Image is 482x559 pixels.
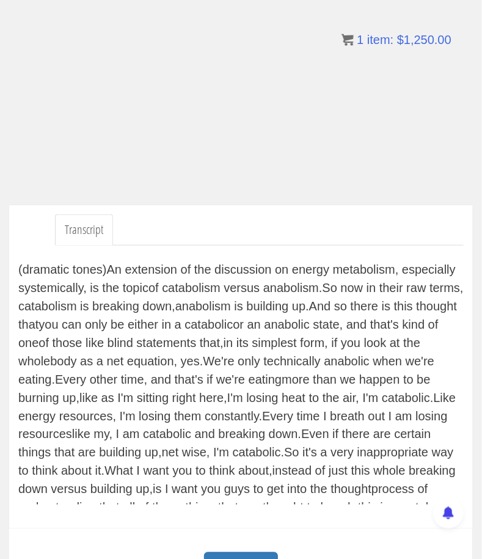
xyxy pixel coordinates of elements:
a: Transcript [55,214,113,246]
v: An extension of the discussion on energy metabolism, [107,263,399,276]
img: icon11.png [341,34,354,46]
div: (dramatic tones) especially systemically, is the topic of catabolism versus anabolism. So now in ... [18,260,464,505]
bdi: 1,250.00 [397,33,451,46]
a: 1 item: $1,250.00 [341,33,451,46]
span: $ [397,33,404,46]
span: item: [367,33,393,46]
span: 1 [357,33,363,46]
